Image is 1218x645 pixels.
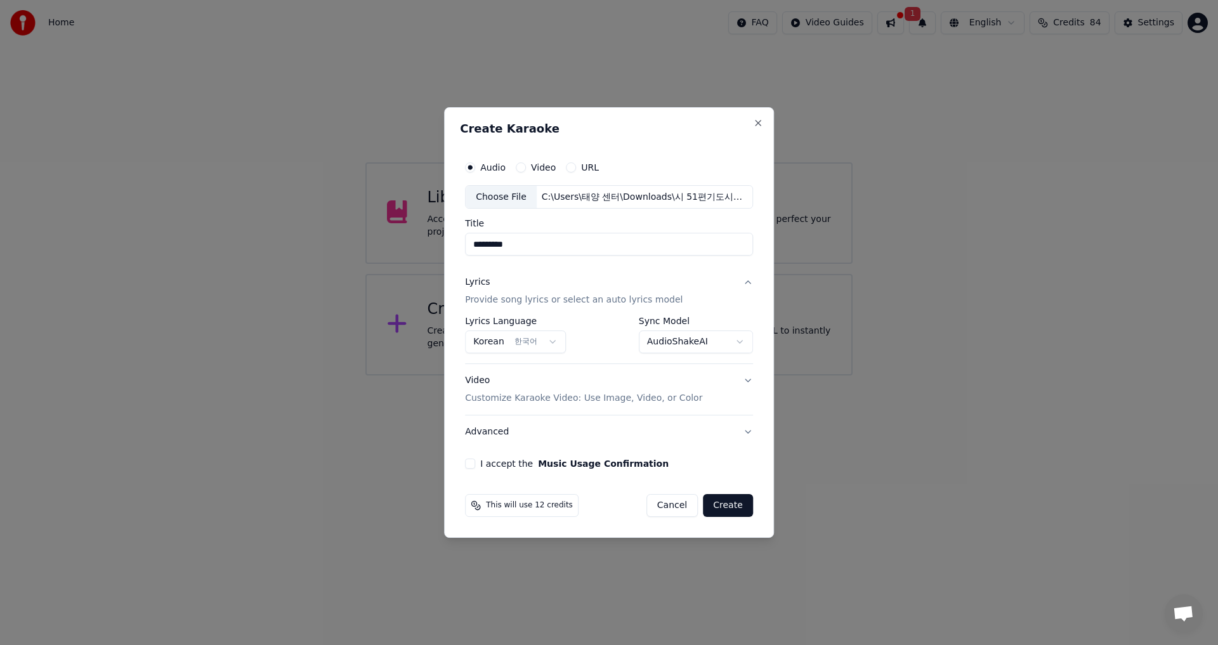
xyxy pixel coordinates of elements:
div: C:\Users\태양 센터\Downloads\시 51편기도시3.mp3 [537,191,752,204]
p: Provide song lyrics or select an auto lyrics model [465,294,683,307]
button: VideoCustomize Karaoke Video: Use Image, Video, or Color [465,365,753,415]
div: Choose File [466,186,537,209]
label: Video [531,163,556,172]
label: Sync Model [639,317,753,326]
button: Create [703,494,753,517]
label: Lyrics Language [465,317,566,326]
div: Video [465,375,702,405]
button: Cancel [646,494,698,517]
div: LyricsProvide song lyrics or select an auto lyrics model [465,317,753,364]
button: Advanced [465,415,753,448]
label: I accept the [480,459,669,468]
h2: Create Karaoke [460,123,758,134]
label: Audio [480,163,506,172]
p: Customize Karaoke Video: Use Image, Video, or Color [465,392,702,405]
button: LyricsProvide song lyrics or select an auto lyrics model [465,266,753,317]
label: URL [581,163,599,172]
span: This will use 12 credits [486,500,573,511]
div: Lyrics [465,277,490,289]
label: Title [465,219,753,228]
button: I accept the [538,459,669,468]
